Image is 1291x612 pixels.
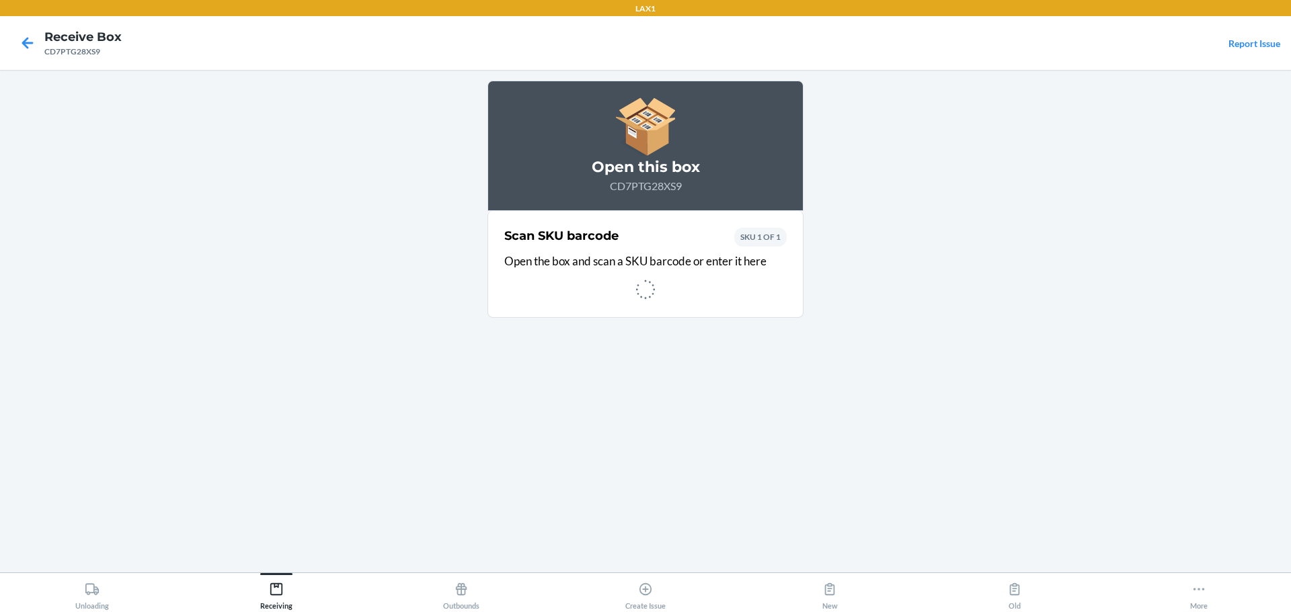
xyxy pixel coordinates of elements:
div: New [822,576,838,610]
button: Old [922,573,1106,610]
div: Old [1007,576,1022,610]
div: Create Issue [625,576,666,610]
h2: Scan SKU barcode [504,227,619,245]
h4: Receive Box [44,28,122,46]
button: Receiving [184,573,368,610]
h3: Open this box [504,157,787,178]
button: More [1107,573,1291,610]
button: New [738,573,922,610]
p: CD7PTG28XS9 [504,178,787,194]
div: Receiving [260,576,292,610]
p: Open the box and scan a SKU barcode or enter it here [504,253,787,270]
div: More [1190,576,1208,610]
button: Outbounds [369,573,553,610]
div: Unloading [75,576,109,610]
div: Outbounds [443,576,479,610]
a: Report Issue [1228,38,1280,49]
button: Create Issue [553,573,738,610]
div: CD7PTG28XS9 [44,46,122,58]
p: LAX1 [635,3,656,15]
p: SKU 1 OF 1 [740,231,781,243]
